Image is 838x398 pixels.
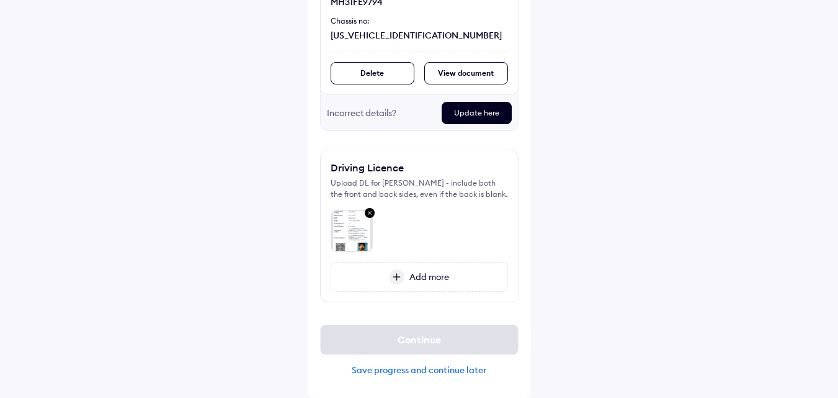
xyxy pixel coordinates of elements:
span: Add more [404,271,449,283]
div: Chassis no: [331,16,508,27]
div: Delete [331,62,414,84]
div: Driving Licence [331,160,404,175]
img: 689edfb9059b566f07e9d8ec [331,210,372,251]
div: View document [424,62,508,84]
div: [US_VEHICLE_IDENTIFICATION_NUMBER] [331,29,508,42]
div: Save progress and continue later [320,364,519,376]
img: add-more-icon.svg [389,269,404,284]
div: Upload DL for [PERSON_NAME] - include both the front and back sides, even if the back is blank. [331,178,508,200]
div: Update here [442,102,512,124]
img: close-grey-bg.svg [362,206,377,222]
div: Incorrect details? [327,102,432,124]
